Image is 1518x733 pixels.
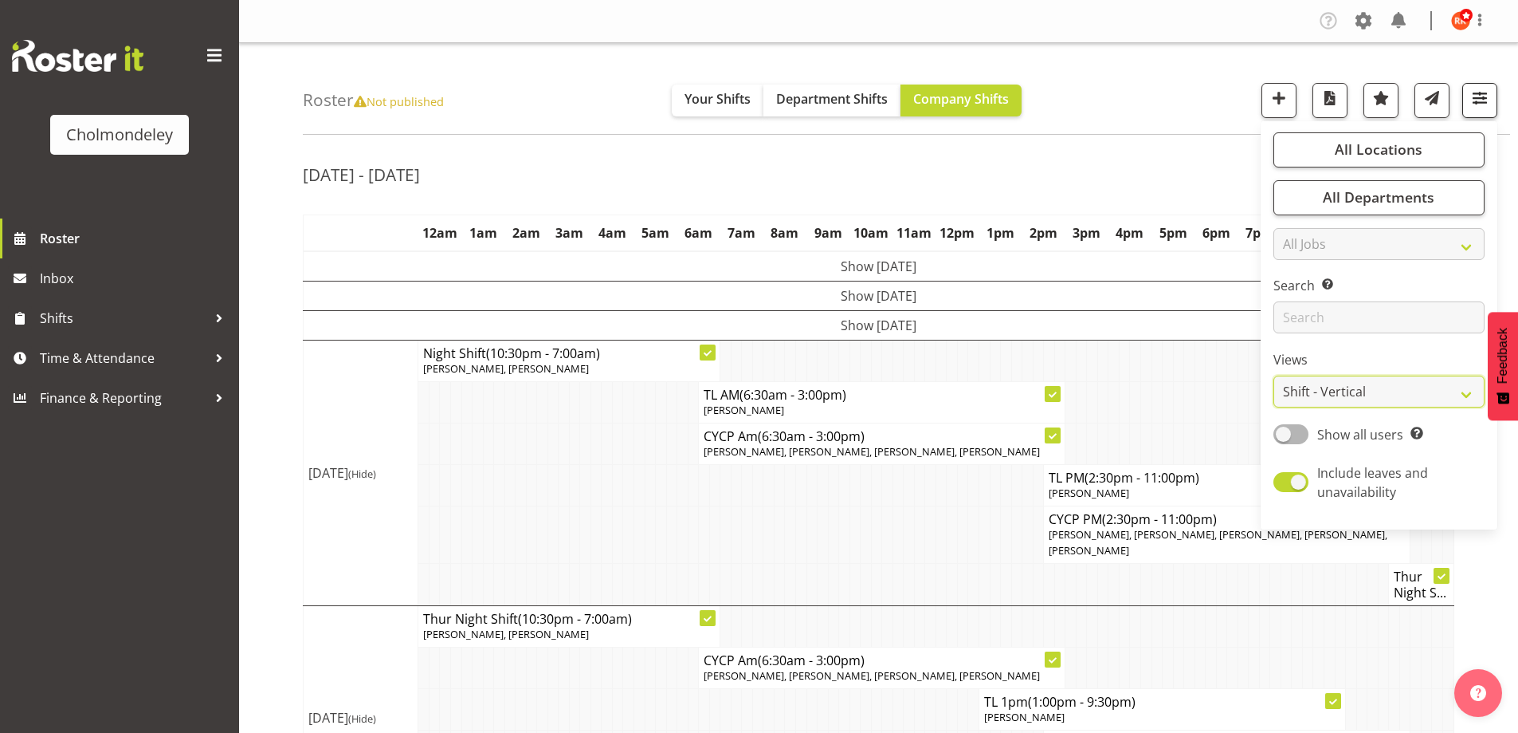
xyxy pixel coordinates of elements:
[1363,83,1398,118] button: Highlight an important date within the roster.
[304,340,418,605] td: [DATE]
[1273,132,1485,167] button: All Locations
[418,215,461,251] th: 12am
[1414,83,1449,118] button: Send a list of all shifts for the selected filtered period to all rostered employees.
[776,90,888,108] span: Department Shifts
[1496,328,1510,384] span: Feedback
[634,215,677,251] th: 5am
[348,467,376,481] span: (Hide)
[913,90,1009,108] span: Company Shifts
[303,164,420,185] h2: [DATE] - [DATE]
[739,386,846,404] span: (6:30am - 3:00pm)
[704,444,1040,459] span: [PERSON_NAME], [PERSON_NAME], [PERSON_NAME], [PERSON_NAME]
[1462,83,1497,118] button: Filter Shifts
[900,85,1022,116] button: Company Shifts
[758,652,865,669] span: (6:30am - 3:00pm)
[1273,301,1485,333] input: Search
[1273,276,1485,295] label: Search
[704,652,1060,668] h4: CYCP Am
[1451,11,1470,30] img: ruby-kerr10353.jpg
[40,386,207,410] span: Finance & Reporting
[1312,83,1347,118] button: Download a PDF of the roster according to the set date range.
[1238,215,1281,251] th: 7pm
[40,227,231,250] span: Roster
[979,215,1022,251] th: 1pm
[1194,215,1238,251] th: 6pm
[806,215,849,251] th: 9am
[1028,693,1136,711] span: (1:00pm - 9:30pm)
[1470,685,1486,701] img: help-xxl-2.png
[1273,350,1485,369] label: Views
[672,85,763,116] button: Your Shifts
[1273,180,1485,215] button: All Departments
[40,346,207,370] span: Time & Attendance
[486,345,600,362] span: (10:30pm - 7:00am)
[758,428,865,445] span: (6:30am - 3:00pm)
[1488,312,1518,420] button: Feedback - Show survey
[1022,215,1065,251] th: 2pm
[423,611,715,627] h4: Thur Night Shift
[40,266,231,290] span: Inbox
[304,281,1454,310] td: Show [DATE]
[1108,215,1151,251] th: 4pm
[1085,469,1199,487] span: (2:30pm - 11:00pm)
[304,251,1454,282] td: Show [DATE]
[763,215,806,251] th: 8am
[677,215,720,251] th: 6am
[1049,527,1387,557] span: [PERSON_NAME], [PERSON_NAME], [PERSON_NAME], [PERSON_NAME], [PERSON_NAME]
[704,668,1040,683] span: [PERSON_NAME], [PERSON_NAME], [PERSON_NAME], [PERSON_NAME]
[1317,464,1428,501] span: Include leaves and unavailability
[1102,510,1217,528] span: (2:30pm - 11:00pm)
[1049,511,1405,527] h4: CYCP PM
[704,403,784,417] span: [PERSON_NAME]
[1065,215,1108,251] th: 3pm
[423,361,589,376] span: [PERSON_NAME], [PERSON_NAME]
[518,610,632,628] span: (10:30pm - 7:00am)
[304,310,1454,340] td: Show [DATE]
[892,215,936,251] th: 11am
[547,215,590,251] th: 3am
[1394,569,1449,601] h4: Thur Night S...
[40,306,207,330] span: Shifts
[684,90,751,108] span: Your Shifts
[66,123,173,147] div: Cholmondeley
[704,428,1060,444] h4: CYCP Am
[1317,426,1403,443] span: Show all users
[303,91,444,109] h4: Roster
[1335,140,1422,159] span: All Locations
[1049,486,1129,500] span: [PERSON_NAME]
[1323,187,1434,207] span: All Departments
[354,93,444,109] span: Not published
[12,40,143,72] img: Rosterit website logo
[1151,215,1194,251] th: 5pm
[1261,83,1296,118] button: Add a new shift
[720,215,763,251] th: 7am
[348,711,376,726] span: (Hide)
[504,215,547,251] th: 2am
[704,387,1060,403] h4: TL AM
[936,215,979,251] th: 12pm
[461,215,504,251] th: 1am
[984,694,1340,710] h4: TL 1pm
[423,345,715,361] h4: Night Shift
[984,710,1065,724] span: [PERSON_NAME]
[423,627,589,641] span: [PERSON_NAME], [PERSON_NAME]
[849,215,892,251] th: 10am
[590,215,633,251] th: 4am
[1049,470,1405,486] h4: TL PM
[763,85,900,116] button: Department Shifts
